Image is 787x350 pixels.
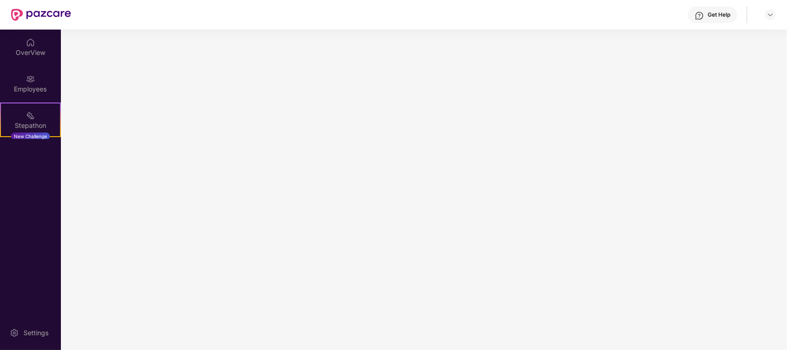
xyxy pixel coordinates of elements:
div: Stepathon [1,121,60,130]
img: svg+xml;base64,PHN2ZyB4bWxucz0iaHR0cDovL3d3dy53My5vcmcvMjAwMC9zdmciIHdpZHRoPSIyMSIgaGVpZ2h0PSIyMC... [26,111,35,120]
img: svg+xml;base64,PHN2ZyBpZD0iRHJvcGRvd24tMzJ4MzIiIHhtbG5zPSJodHRwOi8vd3d3LnczLm9yZy8yMDAwL3N2ZyIgd2... [767,11,774,18]
div: New Challenge [11,133,50,140]
div: Settings [21,328,51,338]
div: Get Help [708,11,730,18]
img: New Pazcare Logo [11,9,71,21]
img: svg+xml;base64,PHN2ZyBpZD0iSGVscC0zMngzMiIgeG1sbnM9Imh0dHA6Ly93d3cudzMub3JnLzIwMDAvc3ZnIiB3aWR0aD... [695,11,704,20]
img: svg+xml;base64,PHN2ZyBpZD0iU2V0dGluZy0yMHgyMCIgeG1sbnM9Imh0dHA6Ly93d3cudzMub3JnLzIwMDAvc3ZnIiB3aW... [10,328,19,338]
img: svg+xml;base64,PHN2ZyBpZD0iSG9tZSIgeG1sbnM9Imh0dHA6Ly93d3cudzMub3JnLzIwMDAvc3ZnIiB3aWR0aD0iMjAiIG... [26,38,35,47]
img: svg+xml;base64,PHN2ZyBpZD0iRW1wbG95ZWVzIiB4bWxucz0iaHR0cDovL3d3dy53My5vcmcvMjAwMC9zdmciIHdpZHRoPS... [26,74,35,84]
